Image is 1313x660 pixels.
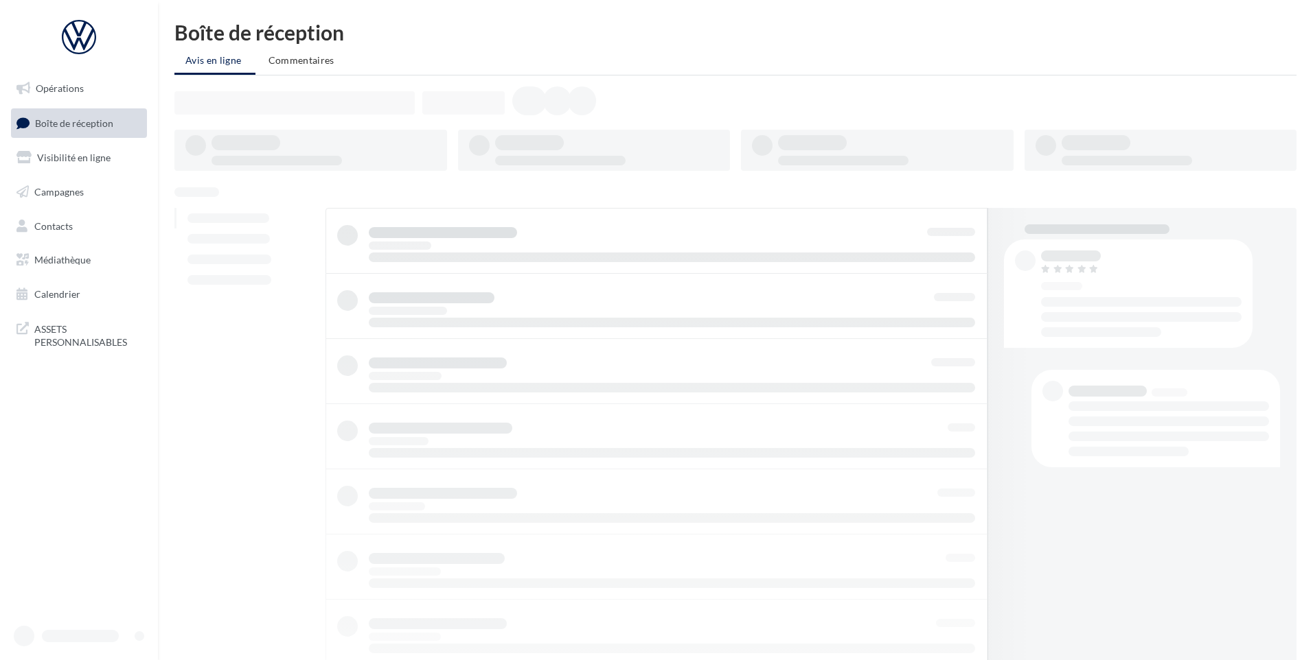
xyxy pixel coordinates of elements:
span: Calendrier [34,288,80,300]
span: ASSETS PERSONNALISABLES [34,320,141,349]
span: Visibilité en ligne [37,152,111,163]
span: Campagnes [34,186,84,198]
a: Médiathèque [8,246,150,274]
a: Contacts [8,212,150,241]
span: Contacts [34,220,73,231]
span: Opérations [36,82,84,94]
a: Boîte de réception [8,108,150,138]
a: Opérations [8,74,150,103]
a: Calendrier [8,280,150,309]
a: Visibilité en ligne [8,143,150,172]
div: Boîte de réception [174,22,1297,43]
span: Boîte de réception [35,117,113,128]
span: Médiathèque [34,254,91,266]
span: Commentaires [269,54,334,66]
a: Campagnes [8,178,150,207]
a: ASSETS PERSONNALISABLES [8,314,150,355]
